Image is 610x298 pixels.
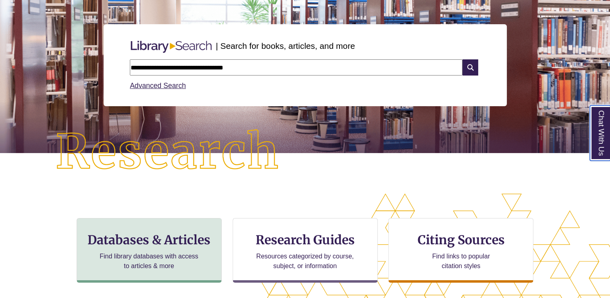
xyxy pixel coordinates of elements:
h3: Research Guides [239,232,371,248]
a: Advanced Search [130,82,186,90]
p: Find library databases with access to articles & more [96,252,202,271]
img: Libary Search [127,38,216,56]
h3: Databases & Articles [83,232,215,248]
h3: Citing Sources [412,232,510,248]
a: Citing Sources Find links to popular citation styles [388,218,533,283]
a: Research Guides Resources categorized by course, subject, or information [233,218,378,283]
p: Find links to popular citation styles [422,252,500,271]
img: Research [31,105,305,200]
i: Search [462,59,478,76]
a: Databases & Articles Find library databases with access to articles & more [77,218,222,283]
p: | Search for books, articles, and more [216,40,355,52]
p: Resources categorized by course, subject, or information [252,252,358,271]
